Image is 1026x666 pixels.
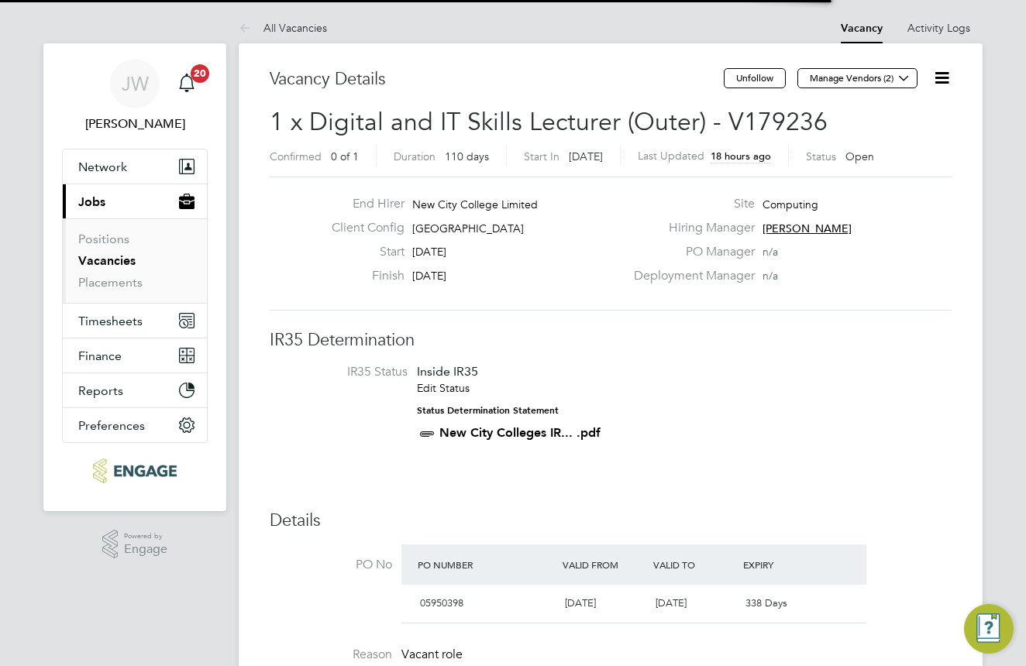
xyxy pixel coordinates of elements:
span: [DATE] [565,596,596,609]
span: Engage [124,543,167,556]
div: Valid From [559,551,649,578]
label: Status [806,149,836,163]
span: [GEOGRAPHIC_DATA] [412,221,524,235]
span: Open [845,149,874,163]
label: PO Manager [625,244,755,260]
button: Jobs [63,184,207,218]
span: Powered by [124,530,167,543]
a: Vacancy [841,22,883,35]
div: Expiry [739,551,830,578]
div: PO Number [414,551,559,578]
button: Unfollow [724,68,786,88]
span: [DATE] [412,245,446,259]
span: 20 [191,64,209,83]
a: Activity Logs [907,21,970,35]
label: Duration [394,149,436,163]
span: John Waite [62,115,208,133]
span: Finance [78,348,122,363]
label: Hiring Manager [625,220,755,236]
span: 338 Days [745,596,787,609]
span: New City College Limited [412,197,538,211]
button: Network [63,149,207,184]
span: Network [78,160,127,174]
span: n/a [763,245,778,259]
button: Engage Resource Center [964,604,1014,654]
span: Jobs [78,194,105,209]
span: [PERSON_NAME] [763,221,852,235]
a: JW[PERSON_NAME] [62,59,208,133]
h3: IR35 Determination [270,329,952,352]
span: Vacant role [401,647,463,662]
a: Go to home page [62,458,208,483]
span: Preferences [78,418,145,433]
span: [DATE] [656,596,687,609]
strong: Status Determination Statement [417,405,559,416]
a: All Vacancies [239,21,327,35]
label: Finish [319,268,405,284]
div: Valid To [649,551,740,578]
a: New City Colleges IR... .pdf [439,425,601,440]
span: 0 of 1 [331,149,359,163]
span: 18 hours ago [711,149,771,163]
label: PO No [270,557,392,573]
span: Reports [78,383,123,398]
nav: Main navigation [43,43,226,511]
a: 20 [171,59,202,108]
span: [DATE] [569,149,603,163]
label: Client Config [319,220,405,236]
button: Timesheets [63,304,207,338]
a: Placements [78,275,143,290]
label: Confirmed [270,149,322,163]
label: End Hirer [319,196,405,212]
div: Jobs [63,218,207,303]
label: Site [625,196,755,212]
button: Finance [63,338,207,372]
span: 1 x Digital and IT Skills Lecturer (Outer) - V179236 [270,107,828,137]
a: Edit Status [417,381,470,395]
span: 110 days [445,149,489,163]
a: Vacancies [78,253,136,268]
span: Inside IR35 [417,364,478,379]
span: [DATE] [412,269,446,283]
h3: Vacancy Details [270,68,724,91]
label: IR35 Status [285,364,408,380]
span: Computing [763,197,818,211]
img: ncclondon-logo-retina.png [93,458,176,483]
button: Manage Vendors (2) [797,68,918,88]
span: 05950398 [420,596,463,609]
button: Preferences [63,408,207,442]
label: Reason [270,647,392,663]
label: Start In [524,149,559,163]
h3: Details [270,510,952,532]
span: Timesheets [78,314,143,328]
label: Deployment Manager [625,268,755,284]
span: JW [122,74,149,94]
a: Positions [78,232,129,246]
label: Start [319,244,405,260]
button: Reports [63,373,207,407]
label: Last Updated [638,149,704,163]
a: Powered byEngage [102,530,168,559]
span: n/a [763,269,778,283]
